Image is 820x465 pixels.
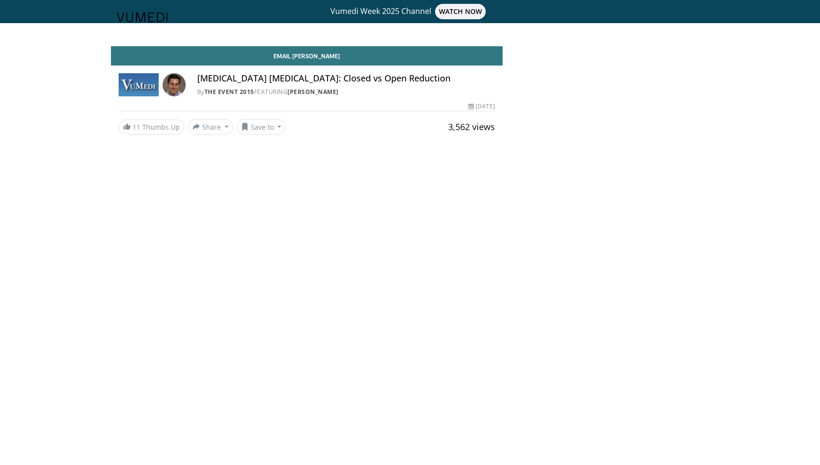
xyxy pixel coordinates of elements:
a: [PERSON_NAME] [287,88,339,96]
a: Email [PERSON_NAME] [111,46,503,66]
h4: [MEDICAL_DATA] [MEDICAL_DATA]: Closed vs Open Reduction [197,73,495,84]
img: Avatar [163,73,186,96]
a: 11 Thumbs Up [119,120,184,134]
span: 3,562 views [448,121,495,133]
div: [DATE] [468,102,494,111]
img: VuMedi Logo [117,13,168,22]
button: Share [188,119,233,134]
div: By FEATURING [197,88,495,96]
a: The Event 2015 [205,88,254,96]
span: 11 [133,122,140,132]
img: The Event 2015 [119,73,159,96]
button: Save to [237,119,286,134]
